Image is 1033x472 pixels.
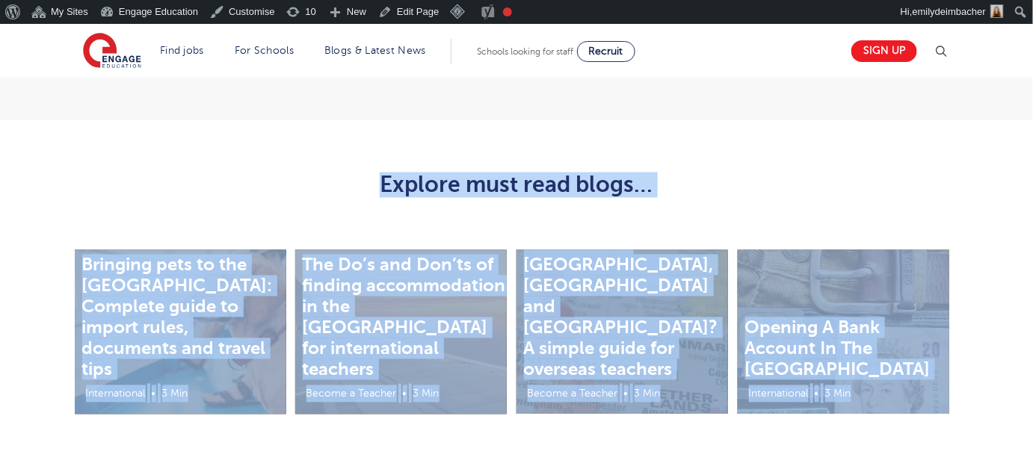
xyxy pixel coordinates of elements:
a: For Schools [235,45,294,56]
a: Bringing pets to the [GEOGRAPHIC_DATA]: Complete guide to import rules, documents and travel tips [82,255,273,380]
a: Recruit [577,41,635,62]
span: Schools looking for staff [478,46,574,57]
li: International [78,385,147,403]
li: Become a Teacher [520,385,620,403]
li: International [741,385,810,403]
a: The Do’s and Don’ts of finding accommodation in the [GEOGRAPHIC_DATA] for international teachers [303,255,506,380]
li: • [150,385,158,403]
a: Sign up [851,40,917,62]
a: Blogs & Latest News [324,45,426,56]
li: • [813,385,821,403]
li: 3 Min [161,385,190,403]
span: emilydeimbacher [913,6,986,17]
li: 3 Min [412,385,441,403]
li: • [623,385,630,403]
a: What’s the difference between the [GEOGRAPHIC_DATA], [GEOGRAPHIC_DATA] and [GEOGRAPHIC_DATA]? A s... [524,213,718,380]
a: Opening A Bank Account In The [GEOGRAPHIC_DATA] [745,317,931,380]
a: Find jobs [160,45,204,56]
h2: Explore must read blogs… [150,173,884,198]
div: Focus keyphrase not set [503,7,512,16]
li: Become a Teacher [299,385,398,403]
img: Engage Education [83,33,141,70]
li: • [401,385,409,403]
span: Recruit [589,46,623,57]
li: 3 Min [633,385,662,403]
li: 3 Min [824,385,853,403]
